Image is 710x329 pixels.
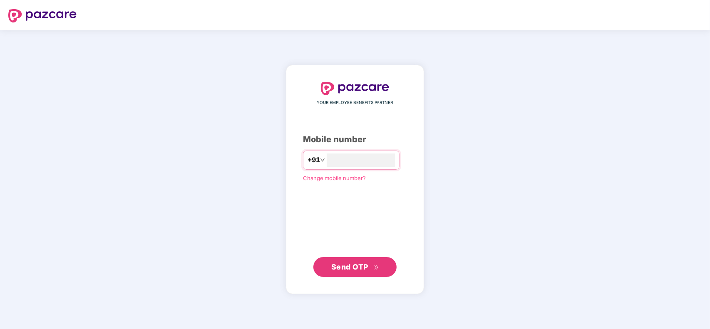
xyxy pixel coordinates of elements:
div: Mobile number [303,133,407,146]
img: logo [8,9,77,22]
span: Send OTP [331,262,368,271]
span: down [320,158,325,163]
span: +91 [308,155,320,165]
a: Change mobile number? [303,175,366,181]
span: double-right [374,265,379,270]
span: YOUR EMPLOYEE BENEFITS PARTNER [317,99,393,106]
button: Send OTPdouble-right [313,257,397,277]
img: logo [321,82,389,95]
